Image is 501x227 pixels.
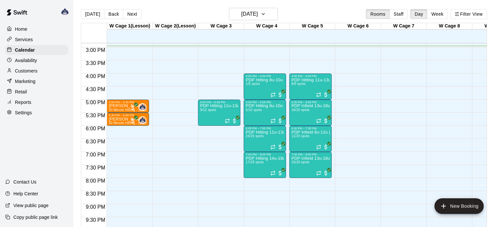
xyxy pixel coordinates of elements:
[60,5,73,18] div: Larry Yurkonis
[15,47,35,53] p: Calendar
[450,9,487,19] button: Filter View
[229,8,278,20] button: [DATE]
[5,97,68,107] a: Reports
[231,118,238,124] span: All customers have paid
[13,179,37,185] p: Contact Us
[316,118,321,123] span: Recurring event
[84,100,107,105] span: 5:00 PM
[270,92,276,97] span: Recurring event
[61,8,69,16] img: Larry Yurkonis
[366,9,389,19] button: Rooms
[291,82,306,86] span: 8/9 spots filled
[246,134,264,138] span: 24/25 spots filled
[84,113,107,118] span: 5:30 PM
[198,100,240,126] div: 5:00 PM – 6:00 PM: PDP Hitting 11u-13u Westampton
[15,99,31,105] p: Reports
[81,9,104,19] button: [DATE]
[15,68,38,74] p: Customers
[139,117,146,123] img: Larry Yurkonis
[323,170,329,176] span: All customers have paid
[84,204,107,210] span: 9:00 PM
[84,126,107,131] span: 6:00 PM
[270,144,276,150] span: Recurring event
[84,165,107,170] span: 7:30 PM
[109,121,174,125] span: 30 Minute Hitting - [GEOGRAPHIC_DATA]
[84,139,107,144] span: 6:30 PM
[129,118,136,124] span: All customers have paid
[241,9,258,19] h6: [DATE]
[139,116,146,124] div: Larry Yurkonis
[84,60,107,66] span: 3:30 PM
[5,76,68,86] a: Marketing
[316,170,321,176] span: Recurring event
[84,73,107,79] span: 4:00 PM
[323,118,329,124] span: All customers have paid
[290,23,335,29] div: W Cage 5
[123,9,141,19] button: Next
[270,170,276,176] span: Recurring event
[5,35,68,44] a: Services
[15,89,27,95] p: Retail
[291,108,309,112] span: 16/20 spots filled
[244,73,286,100] div: 4:00 PM – 5:00 PM: PDP Hitting 8u-10u Westampton
[291,74,330,78] div: 4:00 PM – 5:00 PM
[289,152,332,178] div: 7:00 PM – 8:00 PM: PDP Infield 13u-18u Westampton
[225,118,230,123] span: Recurring event
[15,109,32,116] p: Settings
[277,118,283,124] span: All customers have paid
[277,170,283,176] span: All customers have paid
[434,198,484,214] button: add
[410,9,427,19] button: Day
[289,73,332,100] div: 4:00 PM – 5:00 PM: PDP Hitting 11u-13u Westampton
[13,202,49,209] p: View public page
[316,144,321,150] span: Recurring event
[107,100,149,113] div: 5:00 PM – 5:30 PM: Troy Brower-Tricocci
[291,127,330,130] div: 6:00 PM – 7:00 PM
[270,118,276,123] span: Recurring event
[246,74,284,78] div: 4:00 PM – 5:00 PM
[13,190,38,197] p: Help Center
[200,101,238,104] div: 5:00 PM – 6:00 PM
[246,82,260,86] span: 1/5 spots filled
[244,100,286,126] div: 5:00 PM – 6:00 PM: PDP Hitting 8u-10u Westampton
[244,126,286,152] div: 6:00 PM – 7:00 PM: PDP Hitting 11u-13u Westampton
[246,108,262,112] span: 5/15 spots filled
[107,113,149,126] div: 5:30 PM – 6:00 PM: Anthony Castoro
[5,87,68,97] a: Retail
[5,66,68,76] a: Customers
[139,103,146,111] div: Larry Yurkonis
[323,144,329,150] span: All customers have paid
[139,104,146,110] img: Larry Yurkonis
[200,108,216,112] span: 9/12 spots filled
[141,116,146,124] span: Larry Yurkonis
[289,126,332,152] div: 6:00 PM – 7:00 PM: PDP Infield 8u-12u Westampton
[244,152,286,178] div: 7:00 PM – 8:00 PM: PDP Hitting 14u-18u Westampton
[15,26,27,32] p: Home
[109,108,174,112] span: 30 Minute Hitting - [GEOGRAPHIC_DATA]
[104,9,123,19] button: Back
[246,101,284,104] div: 5:00 PM – 6:00 PM
[291,101,330,104] div: 5:00 PM – 6:00 PM
[244,23,290,29] div: W Cage 4
[15,57,37,64] p: Availability
[109,101,147,104] div: 5:00 PM – 5:30 PM
[198,23,244,29] div: W Cage 3
[427,9,448,19] button: Week
[323,91,329,98] span: All customers have paid
[277,91,283,98] span: All customers have paid
[5,56,68,65] a: Availability
[13,214,58,220] p: Copy public page link
[84,217,107,223] span: 9:30 PM
[84,87,107,92] span: 4:30 PM
[291,160,309,164] span: 15/20 spots filled
[316,92,321,97] span: Recurring event
[5,108,68,118] a: Settings
[246,153,284,156] div: 7:00 PM – 8:00 PM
